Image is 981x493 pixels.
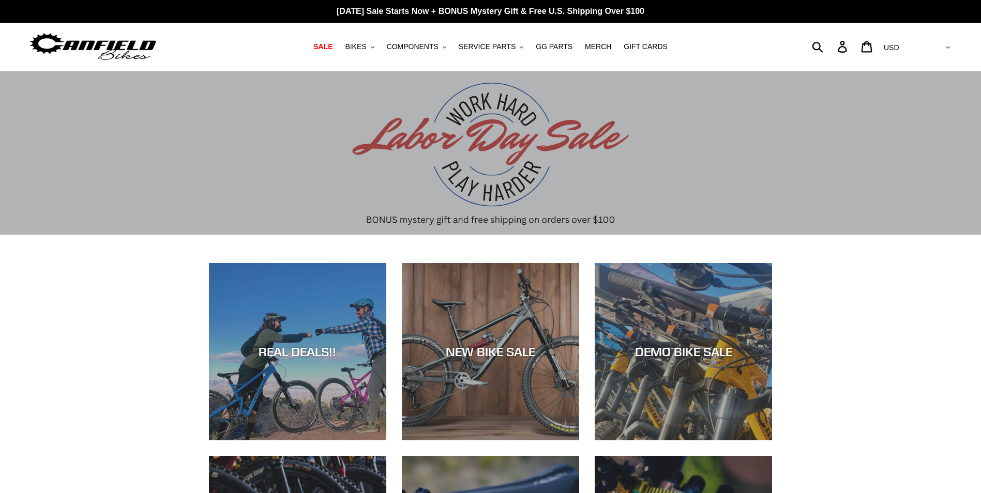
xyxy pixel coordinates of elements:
span: GG PARTS [536,42,572,51]
input: Search [818,35,844,58]
div: REAL DEALS!! [209,344,386,359]
a: NEW BIKE SALE [402,263,579,440]
span: BIKES [345,42,366,51]
button: SERVICE PARTS [454,40,529,54]
span: SALE [313,42,333,51]
a: SALE [308,40,338,54]
span: SERVICE PARTS [459,42,516,51]
a: REAL DEALS!! [209,263,386,440]
button: BIKES [340,40,379,54]
button: COMPONENTS [382,40,451,54]
span: MERCH [585,42,611,51]
a: MERCH [580,40,616,54]
a: GIFT CARDS [618,40,673,54]
img: Canfield Bikes [28,30,158,63]
span: COMPONENTS [387,42,439,51]
span: GIFT CARDS [624,42,668,51]
a: DEMO BIKE SALE [595,263,772,440]
div: NEW BIKE SALE [402,344,579,359]
a: GG PARTS [531,40,578,54]
div: DEMO BIKE SALE [595,344,772,359]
